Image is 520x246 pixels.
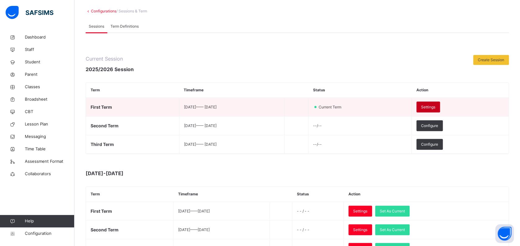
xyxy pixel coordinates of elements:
span: Configure [421,142,438,147]
span: Sessions [89,24,104,29]
span: Classes [25,84,74,90]
span: Settings [353,227,367,233]
span: Third Term [91,142,114,147]
th: Timeframe [173,187,270,202]
span: Broadsheet [25,96,74,102]
span: Time Table [25,146,74,152]
span: 2025/2026 Session [86,66,134,73]
span: [DATE]-[DATE] [86,170,210,177]
span: [DATE] —— [DATE] [184,105,217,109]
span: Staff [25,47,74,53]
th: Term [86,83,179,98]
span: Settings [421,104,435,110]
span: [DATE] —— [DATE] [178,209,210,213]
th: Term [86,187,173,202]
span: Second Term [91,123,119,128]
th: Action [411,83,509,98]
span: Messaging [25,134,74,140]
td: --/-- [308,116,411,135]
span: Student [25,59,74,65]
span: Current Session [86,55,134,62]
span: - - / - - [297,209,309,213]
td: --/-- [308,135,411,154]
a: Configurations [91,9,116,13]
th: Status [308,83,411,98]
span: Set As Current [380,208,405,214]
th: Action [343,187,509,202]
span: Collaborators [25,171,74,177]
span: Second Term [91,227,119,232]
span: [DATE] —— [DATE] [184,142,217,147]
img: safsims [6,6,53,19]
span: Configuration [25,230,74,237]
span: Create Session [478,57,504,63]
span: Current Term [318,104,345,110]
span: Term Definitions [110,24,139,29]
span: First Term [91,104,112,110]
span: Set As Current [380,227,405,233]
span: First Term [91,208,112,214]
span: Settings [353,208,367,214]
span: Help [25,218,74,224]
span: CBT [25,109,74,115]
th: Timeframe [179,83,284,98]
span: Parent [25,71,74,78]
th: Status [292,187,344,202]
button: Open asap [495,224,514,243]
span: [DATE] —— [DATE] [178,227,210,232]
span: Dashboard [25,34,74,40]
span: / Sessions & Term [116,9,147,13]
span: Assessment Format [25,158,74,165]
span: Lesson Plan [25,121,74,127]
span: - - / - - [297,227,309,232]
span: [DATE] —— [DATE] [184,123,217,128]
span: Configure [421,123,438,129]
